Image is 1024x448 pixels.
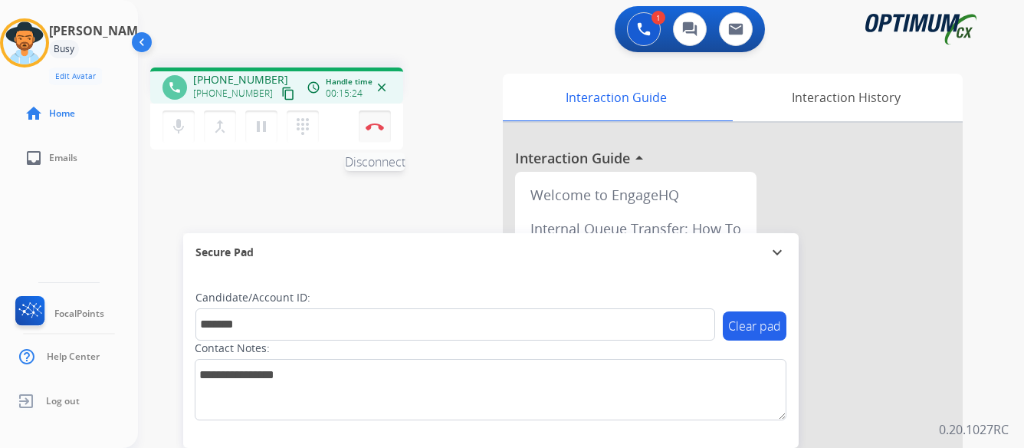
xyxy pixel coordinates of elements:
div: 1 [651,11,665,25]
mat-icon: phone [168,81,182,94]
p: 0.20.1027RC [939,420,1009,439]
div: Internal Queue Transfer: How To [521,212,750,245]
span: Disconnect [345,153,405,171]
mat-icon: home [25,104,43,123]
mat-icon: access_time [307,81,320,94]
mat-icon: pause [252,117,271,136]
mat-icon: expand_more [768,243,786,262]
span: [PHONE_NUMBER] [193,87,273,100]
span: Log out [46,395,80,407]
span: Help Center [47,351,100,363]
span: Secure Pad [195,245,254,260]
h3: [PERSON_NAME] [49,21,149,40]
div: Interaction History [729,74,963,121]
mat-icon: mic [169,117,188,136]
a: FocalPoints [12,296,104,331]
span: 00:15:24 [326,87,363,100]
img: avatar [3,21,46,64]
mat-icon: inbox [25,149,43,167]
mat-icon: merge_type [211,117,229,136]
mat-icon: dialpad [294,117,312,136]
label: Candidate/Account ID: [195,290,310,305]
mat-icon: content_copy [281,87,295,100]
button: Clear pad [723,311,786,341]
div: Welcome to EngageHQ [521,178,750,212]
span: FocalPoints [54,308,104,320]
button: Edit Avatar [49,68,102,85]
span: [PHONE_NUMBER] [193,72,288,87]
span: Emails [49,152,77,164]
button: Disconnect [359,110,391,143]
label: Contact Notes: [195,341,270,356]
div: Busy [49,40,79,58]
span: Handle time [326,76,373,87]
img: control [366,123,384,130]
span: Home [49,107,75,120]
div: Interaction Guide [503,74,729,121]
mat-icon: close [375,81,389,94]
